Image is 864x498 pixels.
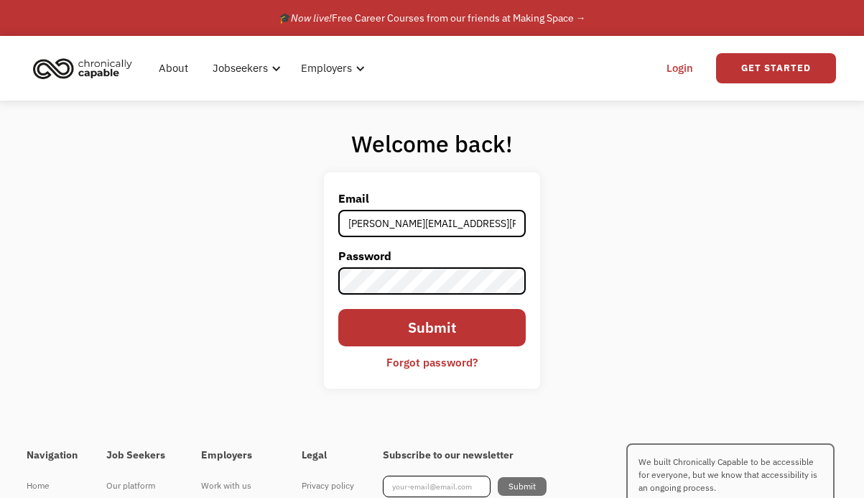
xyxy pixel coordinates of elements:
[376,350,488,374] a: Forgot password?
[658,45,702,91] a: Login
[106,477,172,494] div: Our platform
[383,476,547,497] form: Footer Newsletter
[201,449,273,462] h4: Employers
[338,187,526,374] form: Email Form 2
[338,309,526,346] input: Submit
[324,129,540,158] h1: Welcome back!
[106,449,172,462] h4: Job Seekers
[150,45,197,91] a: About
[292,45,369,91] div: Employers
[27,476,78,496] a: Home
[27,449,78,462] h4: Navigation
[279,9,586,27] div: 🎓 Free Career Courses from our friends at Making Space →
[204,45,285,91] div: Jobseekers
[106,476,172,496] a: Our platform
[291,11,332,24] em: Now live!
[27,477,78,494] div: Home
[29,52,143,84] a: home
[302,449,354,462] h4: Legal
[716,53,836,83] a: Get Started
[338,187,526,210] label: Email
[213,60,268,77] div: Jobseekers
[29,52,136,84] img: Chronically Capable logo
[498,477,547,496] input: Submit
[383,476,491,497] input: your-email@email.com
[302,476,354,496] a: Privacy policy
[201,477,273,494] div: Work with us
[302,477,354,494] div: Privacy policy
[338,210,526,237] input: john@doe.com
[301,60,352,77] div: Employers
[383,449,547,462] h4: Subscribe to our newsletter
[386,354,478,371] div: Forgot password?
[338,244,526,267] label: Password
[201,476,273,496] a: Work with us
